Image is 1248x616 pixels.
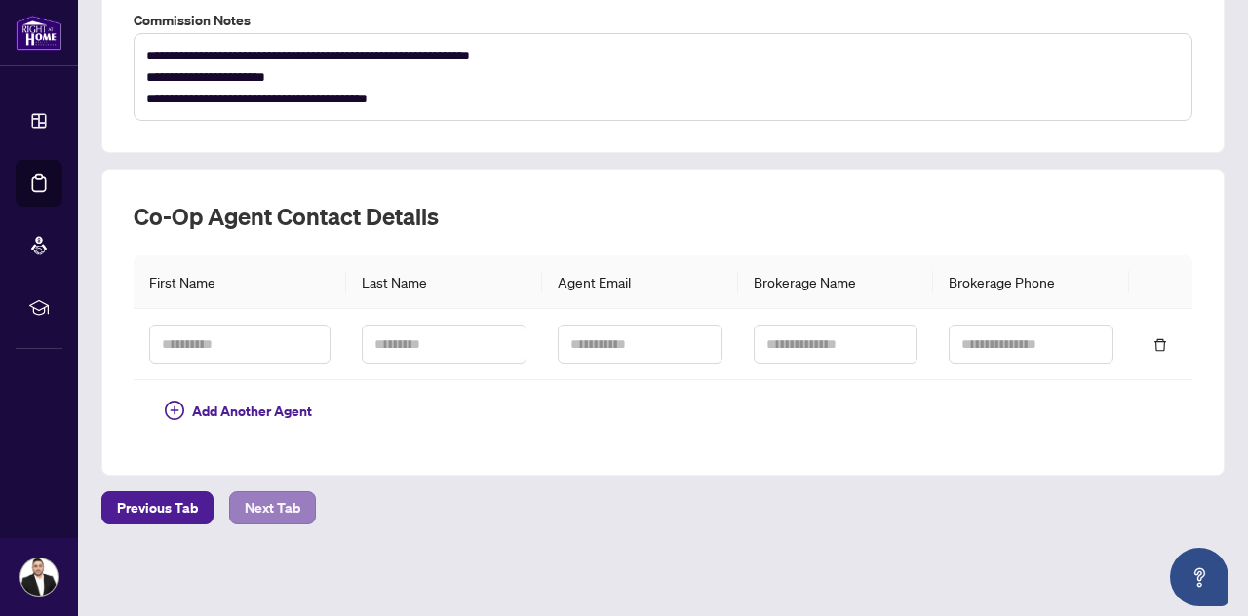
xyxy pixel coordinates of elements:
button: Add Another Agent [149,396,328,427]
th: Last Name [346,255,542,309]
span: Add Another Agent [192,401,312,422]
th: Brokerage Phone [933,255,1129,309]
span: delete [1153,338,1167,352]
span: Previous Tab [117,492,198,523]
h2: Co-op Agent Contact Details [134,201,1192,232]
span: plus-circle [165,401,184,420]
th: Agent Email [542,255,738,309]
th: First Name [134,255,346,309]
img: Profile Icon [20,558,58,596]
span: Next Tab [245,492,300,523]
button: Next Tab [229,491,316,524]
label: Commission Notes [134,10,1192,31]
button: Previous Tab [101,491,214,524]
th: Brokerage Name [738,255,934,309]
button: Open asap [1170,548,1228,606]
img: logo [16,15,62,51]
